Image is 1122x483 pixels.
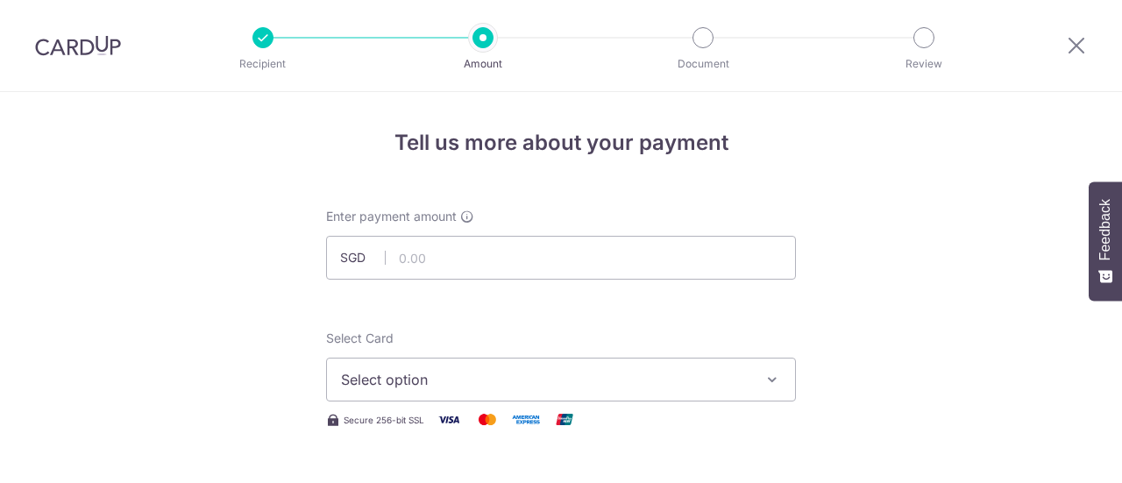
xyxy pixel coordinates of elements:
img: Union Pay [547,408,582,430]
input: 0.00 [326,236,796,280]
p: Recipient [198,55,328,73]
p: Amount [418,55,548,73]
span: translation missing: en.payables.payment_networks.credit_card.summary.labels.select_card [326,330,394,345]
span: Select option [341,369,749,390]
img: CardUp [35,35,121,56]
p: Review [859,55,989,73]
span: SGD [340,249,386,266]
p: Document [638,55,768,73]
iframe: Opens a widget where you can find more information [1010,430,1104,474]
span: Feedback [1097,199,1113,260]
img: Mastercard [470,408,505,430]
img: American Express [508,408,543,430]
button: Select option [326,358,796,401]
h4: Tell us more about your payment [326,127,796,159]
span: Enter payment amount [326,208,457,225]
img: Visa [431,408,466,430]
span: Secure 256-bit SSL [344,413,424,427]
button: Feedback - Show survey [1089,181,1122,301]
